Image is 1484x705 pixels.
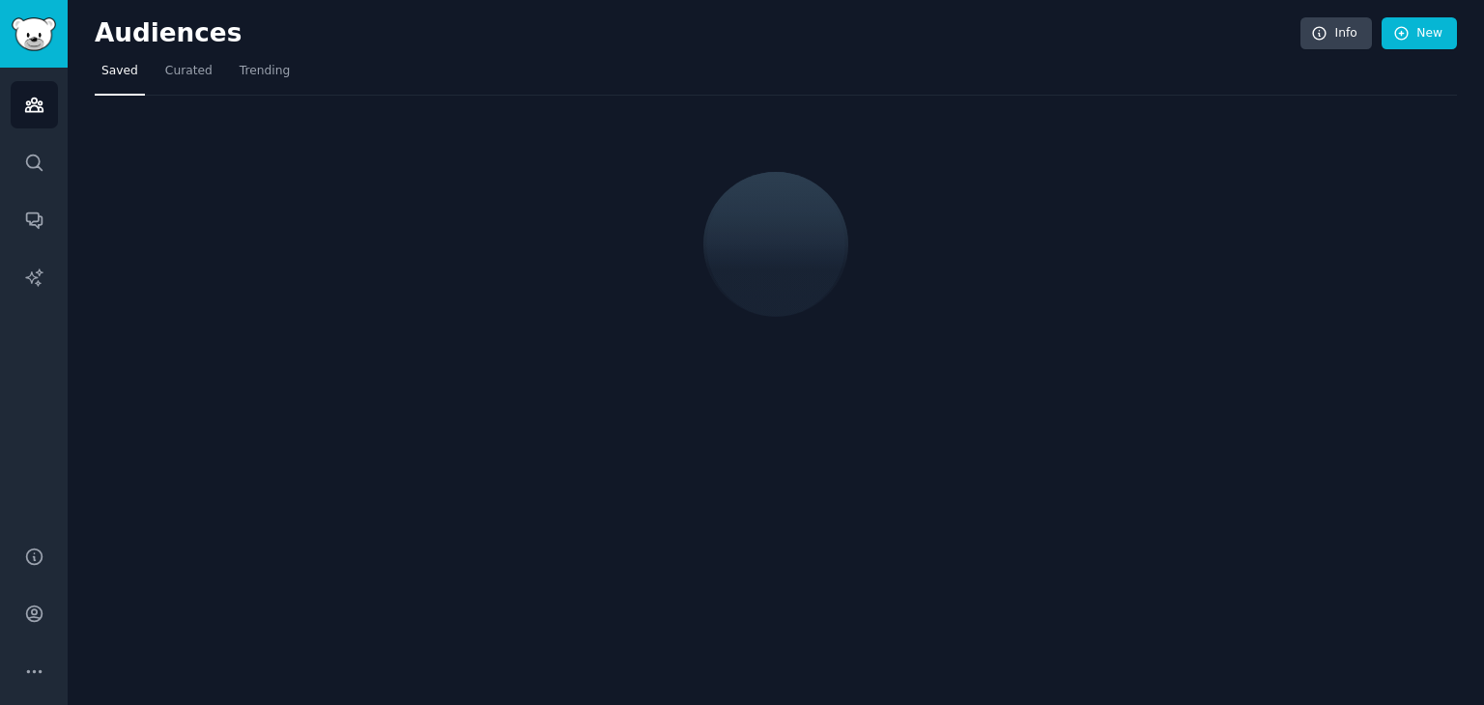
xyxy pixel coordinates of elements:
[233,56,297,96] a: Trending
[95,18,1300,49] h2: Audiences
[240,63,290,80] span: Trending
[165,63,213,80] span: Curated
[1382,17,1457,50] a: New
[101,63,138,80] span: Saved
[95,56,145,96] a: Saved
[158,56,219,96] a: Curated
[12,17,56,51] img: GummySearch logo
[1300,17,1372,50] a: Info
